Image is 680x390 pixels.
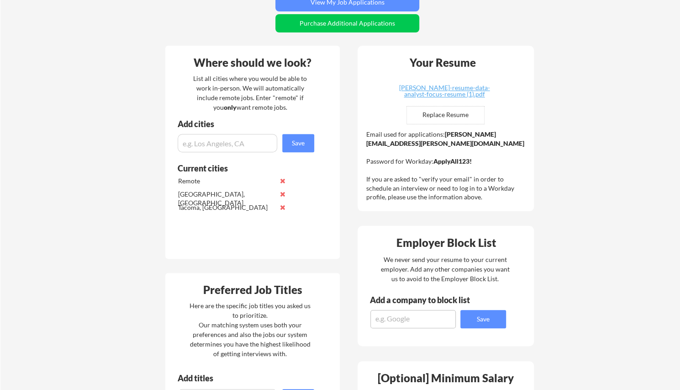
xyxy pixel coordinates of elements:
button: Save [282,134,314,152]
div: [PERSON_NAME]-resume-data-analyst-focus-resume (1).pdf [390,85,499,97]
div: Preferred Job Titles [168,284,337,295]
div: Remote [178,176,274,186]
div: Here are the specific job titles you asked us to prioritize. Our matching system uses both your p... [187,301,313,358]
div: Add a company to block list [370,296,484,304]
div: Add cities [178,120,316,128]
div: Email used for applications: Password for Workday: If you are asked to "verify your email" in ord... [366,130,527,202]
div: Your Resume [397,57,488,68]
a: [PERSON_NAME]-resume-data-analyst-focus-resume (1).pdf [390,85,499,99]
div: [GEOGRAPHIC_DATA], [GEOGRAPHIC_DATA] [178,190,274,208]
button: Purchase Additional Applications [275,14,419,32]
div: We never send your resume to your current employer. Add any other companies you want us to avoid ... [380,255,510,283]
div: Tacoma, [GEOGRAPHIC_DATA] [178,203,274,212]
strong: [PERSON_NAME][EMAIL_ADDRESS][PERSON_NAME][DOMAIN_NAME] [366,130,524,147]
input: e.g. Los Angeles, CA [178,134,277,152]
div: [Optional] Minimum Salary [361,373,531,384]
div: Employer Block List [361,237,531,248]
div: List all cities where you would be able to work in-person. We will automatically include remote j... [187,74,313,112]
strong: only [223,103,236,111]
strong: ApplyAll123! [433,157,472,165]
div: Current cities [178,164,304,172]
div: Add titles [178,374,306,382]
div: Where should we look? [168,57,337,68]
button: Save [460,310,506,328]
